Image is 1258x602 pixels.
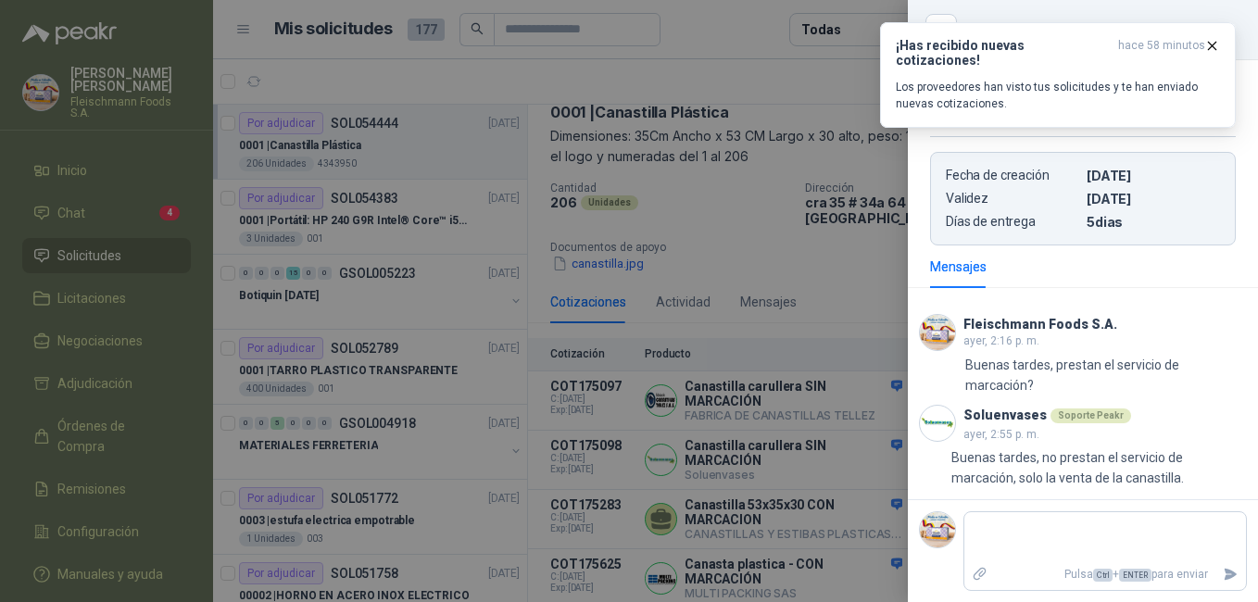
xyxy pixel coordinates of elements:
span: ENTER [1119,569,1151,582]
div: Soporte Peakr [1050,408,1131,423]
h3: ¡Has recibido nuevas cotizaciones! [896,38,1111,68]
span: hace 58 minutos [1118,38,1205,68]
div: Mensajes [930,257,987,277]
div: COT175098 [967,15,1236,44]
p: Días de entrega [946,214,1079,230]
button: Enviar [1215,558,1246,591]
p: Buenas tardes, no prestan el servicio de marcación, solo la venta de la canastilla. [951,447,1247,488]
img: Company Logo [920,315,955,350]
p: Validez [946,191,1079,207]
p: [DATE] [1087,191,1220,207]
p: Los proveedores han visto tus solicitudes y te han enviado nuevas cotizaciones. [896,79,1220,112]
p: Buenas tardes, prestan el servicio de marcación? [965,355,1247,395]
span: ayer, 2:16 p. m. [963,334,1039,347]
h3: Fleischmann Foods S.A. [963,320,1117,330]
label: Adjuntar archivos [964,558,996,591]
img: Company Logo [920,512,955,547]
span: Ctrl [1093,569,1113,582]
p: Pulsa + para enviar [996,558,1216,591]
img: Company Logo [920,406,955,441]
p: 5 dias [1087,214,1220,230]
h3: Soluenvases [963,410,1047,420]
button: ¡Has recibido nuevas cotizaciones!hace 58 minutos Los proveedores han visto tus solicitudes y te ... [880,22,1236,128]
span: ayer, 2:55 p. m. [963,428,1039,441]
button: Close [930,19,952,41]
p: Fecha de creación [946,168,1079,183]
p: [DATE] [1087,168,1220,183]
